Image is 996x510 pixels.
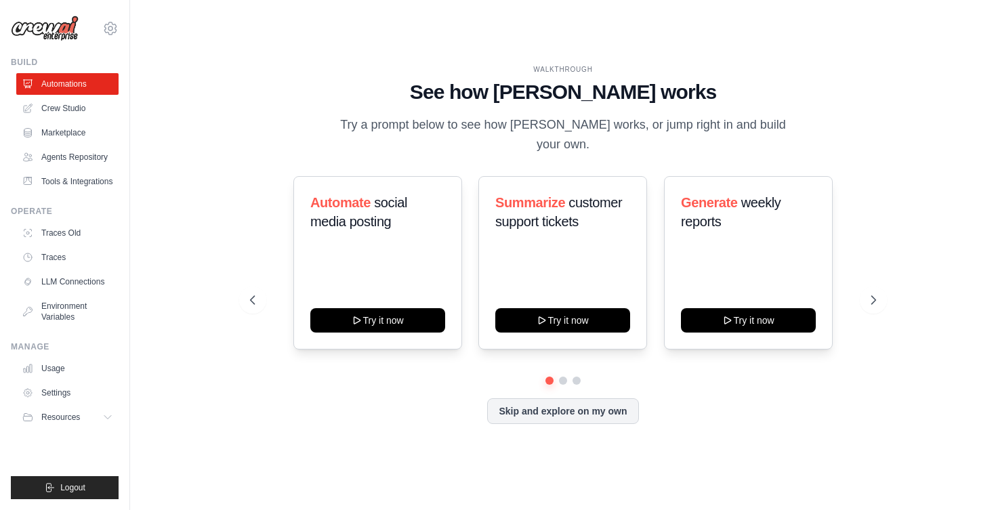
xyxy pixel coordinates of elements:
a: Tools & Integrations [16,171,119,192]
span: Summarize [495,195,565,210]
a: Automations [16,73,119,95]
span: Resources [41,412,80,423]
button: Skip and explore on my own [487,398,638,424]
span: Generate [681,195,738,210]
button: Try it now [310,308,445,333]
a: Traces [16,247,119,268]
div: WALKTHROUGH [250,64,875,75]
a: Marketplace [16,122,119,144]
a: Settings [16,382,119,404]
button: Logout [11,476,119,499]
a: Crew Studio [16,98,119,119]
div: Build [11,57,119,68]
button: Try it now [495,308,630,333]
p: Try a prompt below to see how [PERSON_NAME] works, or jump right in and build your own. [335,115,791,155]
img: Logo [11,16,79,41]
button: Try it now [681,308,816,333]
a: Environment Variables [16,295,119,328]
span: weekly reports [681,195,781,229]
a: Agents Repository [16,146,119,168]
a: LLM Connections [16,271,119,293]
a: Usage [16,358,119,379]
button: Resources [16,406,119,428]
div: Manage [11,341,119,352]
a: Traces Old [16,222,119,244]
div: Operate [11,206,119,217]
h1: See how [PERSON_NAME] works [250,80,875,104]
span: Automate [310,195,371,210]
span: Logout [60,482,85,493]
